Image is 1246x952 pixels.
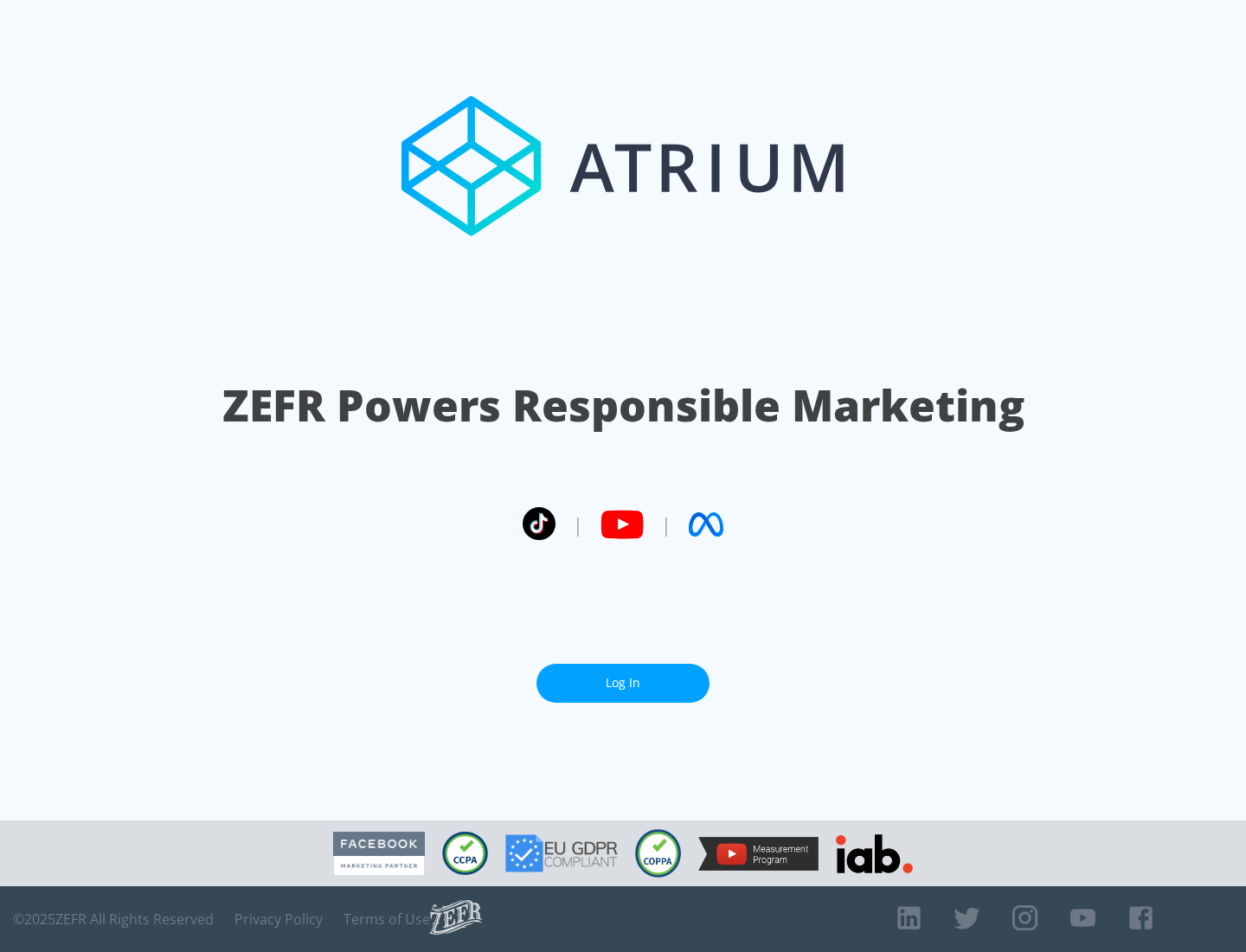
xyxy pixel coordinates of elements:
h1: ZEFR Powers Responsible Marketing [222,376,1024,435]
span: | [573,511,583,537]
span: © 2025 ZEFR All Rights Reserved [13,910,214,928]
a: Log In [536,664,710,703]
img: COPPA Compliant [635,829,681,878]
img: IAB [836,834,913,873]
span: | [661,511,671,537]
img: YouTube Measurement Program [698,837,819,871]
img: CCPA Compliant [442,832,488,875]
img: GDPR Compliant [505,834,618,872]
a: Privacy Policy [234,910,323,928]
a: Terms of Use [344,910,430,928]
img: Facebook Marketing Partner [333,832,425,876]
